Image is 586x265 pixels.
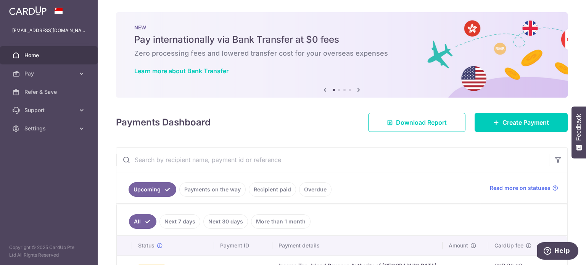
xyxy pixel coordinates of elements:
span: Create Payment [502,118,549,127]
span: Support [24,106,75,114]
span: Status [138,242,155,249]
a: All [129,214,156,229]
input: Search by recipient name, payment id or reference [116,148,549,172]
span: Read more on statuses [490,184,551,192]
a: More than 1 month [251,214,311,229]
h5: Pay internationally via Bank Transfer at $0 fees [134,34,549,46]
a: Recipient paid [249,182,296,197]
span: Total amt. [544,242,569,249]
a: Download Report [368,113,465,132]
p: [EMAIL_ADDRESS][DOMAIN_NAME] [12,27,85,34]
span: Pay [24,70,75,77]
h4: Payments Dashboard [116,116,211,129]
a: Payments on the way [179,182,246,197]
span: Settings [24,125,75,132]
img: Bank transfer banner [116,12,568,98]
a: Next 7 days [159,214,200,229]
span: Amount [449,242,468,249]
span: Refer & Save [24,88,75,96]
img: CardUp [9,6,47,15]
span: Feedback [575,114,582,141]
a: Learn more about Bank Transfer [134,67,229,75]
a: Read more on statuses [490,184,558,192]
h6: Zero processing fees and lowered transfer cost for your overseas expenses [134,49,549,58]
iframe: Opens a widget where you can find more information [537,242,578,261]
span: CardUp fee [494,242,523,249]
span: Download Report [396,118,447,127]
span: Home [24,51,75,59]
th: Payment details [272,236,443,255]
a: Upcoming [129,182,176,197]
th: Payment ID [214,236,272,255]
a: Create Payment [475,113,568,132]
a: Overdue [299,182,332,197]
a: Next 30 days [203,214,248,229]
p: NEW [134,24,549,31]
button: Feedback - Show survey [572,106,586,158]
